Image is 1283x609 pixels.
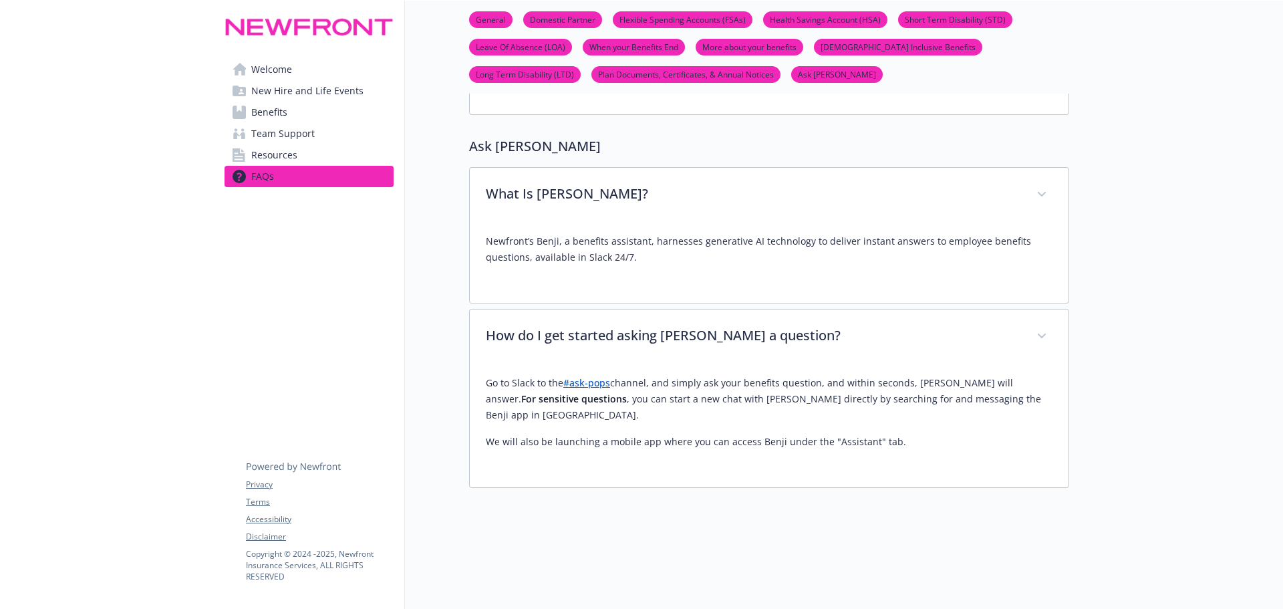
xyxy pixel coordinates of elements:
a: Benefits [225,102,394,123]
span: FAQs [251,166,274,187]
div: How do I get started asking [PERSON_NAME] a question? [470,310,1068,364]
p: What Is [PERSON_NAME]? [486,184,1020,204]
p: Go to Slack to the channel, and simply ask your benefits question, and within seconds, [PERSON_NA... [486,375,1052,423]
span: Welcome [251,59,292,80]
a: More about your benefits [696,40,803,53]
strong: For sensitive questions [521,392,627,405]
a: Ask [PERSON_NAME] [791,68,883,80]
span: Benefits [251,102,287,123]
span: New Hire and Life Events [251,80,364,102]
a: Health Savings Account (HSA) [763,13,887,25]
a: Short Term Disability (STD) [898,13,1012,25]
a: New Hire and Life Events [225,80,394,102]
div: What Is [PERSON_NAME]? [470,223,1068,303]
a: General [469,13,513,25]
span: Resources [251,144,297,166]
a: Plan Documents, Certificates, & Annual Notices [591,68,780,80]
div: What Is [PERSON_NAME]? [470,168,1068,223]
a: Leave Of Absence (LOA) [469,40,572,53]
a: Flexible Spending Accounts (FSAs) [613,13,752,25]
a: Domestic Partner [523,13,602,25]
a: Accessibility [246,513,393,525]
a: Disclaimer [246,531,393,543]
a: Team Support [225,123,394,144]
p: How do I get started asking [PERSON_NAME] a question? [486,326,1020,346]
a: [DEMOGRAPHIC_DATA] Inclusive Benefits [814,40,982,53]
a: #ask-pops [563,376,610,389]
a: Terms [246,496,393,508]
p: We will also be launching a mobile app where you can access Benji under the "Assistant" tab. [486,434,1052,450]
p: Newfront’s Benji, a benefits assistant, harnesses generative AI technology to deliver instant ans... [486,233,1052,265]
a: When your Benefits End [583,40,685,53]
a: Welcome [225,59,394,80]
span: Team Support [251,123,315,144]
div: How do I get started asking [PERSON_NAME] a question? [470,364,1068,487]
a: FAQs [225,166,394,187]
a: Privacy [246,479,393,491]
p: Copyright © 2024 - 2025 , Newfront Insurance Services, ALL RIGHTS RESERVED [246,548,393,582]
p: Ask [PERSON_NAME] [469,136,1069,156]
a: Long Term Disability (LTD) [469,68,581,80]
a: Resources [225,144,394,166]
